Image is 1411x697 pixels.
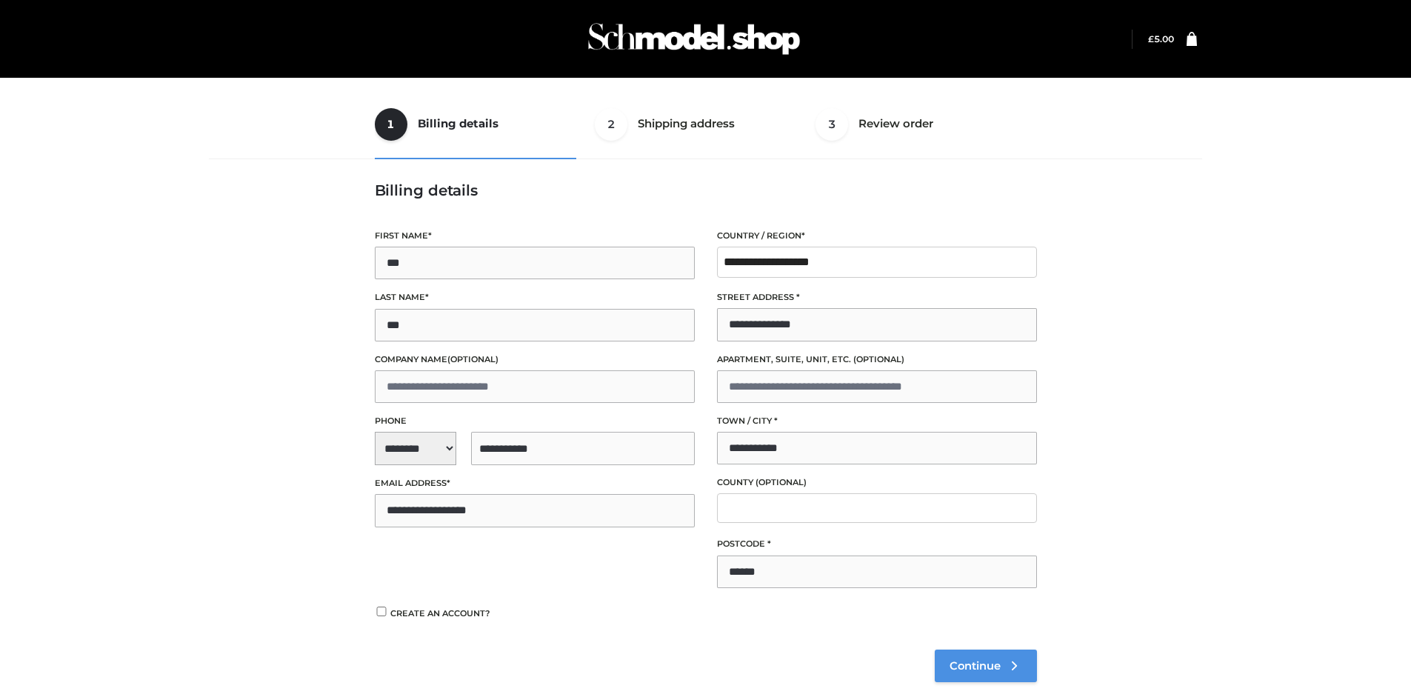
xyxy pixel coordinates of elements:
label: County [717,476,1037,490]
label: First name [375,229,695,243]
label: Email address [375,476,695,490]
bdi: 5.00 [1148,33,1174,44]
label: Last name [375,290,695,304]
a: £5.00 [1148,33,1174,44]
span: £ [1148,33,1154,44]
span: (optional) [853,354,904,364]
label: Street address [717,290,1037,304]
label: Phone [375,414,695,428]
span: (optional) [447,354,498,364]
label: Postcode [717,537,1037,551]
label: Company name [375,353,695,367]
a: Continue [935,650,1037,682]
input: Create an account? [375,607,388,616]
span: Continue [950,659,1001,673]
label: Country / Region [717,229,1037,243]
span: Create an account? [390,608,490,618]
img: Schmodel Admin 964 [583,10,805,68]
h3: Billing details [375,181,1037,199]
label: Town / City [717,414,1037,428]
span: (optional) [755,477,807,487]
label: Apartment, suite, unit, etc. [717,353,1037,367]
